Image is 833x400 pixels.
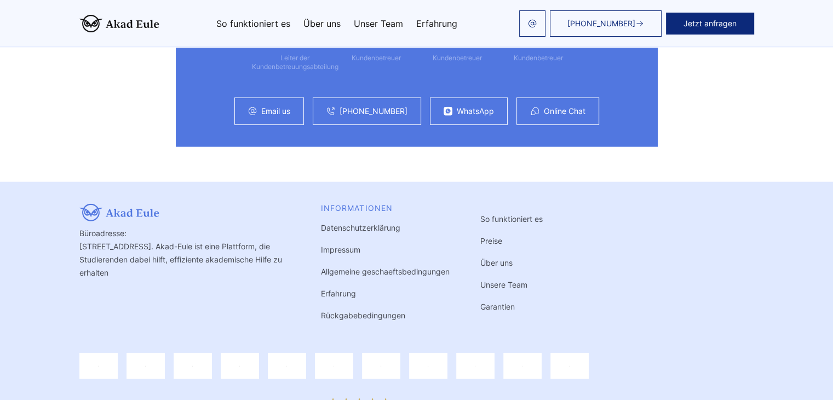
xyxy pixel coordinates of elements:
a: Über uns [303,19,341,28]
a: Rückgabebedingungen [321,311,405,320]
a: [PHONE_NUMBER] [340,107,407,116]
a: So funktioniert es [216,19,290,28]
a: Über uns [480,258,513,267]
a: So funktioniert es [480,214,543,224]
button: Jetzt anfragen [666,13,754,35]
a: Datenschutzerklärung [321,223,400,232]
div: Kundenbetreuer [433,54,482,62]
a: Impressum [321,245,360,254]
a: Erfahrung [321,289,356,298]
div: Kundenbetreuer [514,54,563,62]
a: Unser Team [354,19,403,28]
a: Online Chat [544,107,585,116]
img: email [528,19,537,28]
a: Preise [480,236,502,245]
a: Erfahrung [416,19,457,28]
img: logo [79,15,159,32]
span: [PHONE_NUMBER] [567,19,635,28]
a: Allgemeine geschaeftsbedingungen [321,267,450,276]
a: WhatsApp [457,107,494,116]
a: Unsere Team [480,280,527,289]
div: Leiter der Kundenbetreuungsabteilung [252,54,338,71]
div: Büroadresse: [STREET_ADDRESS]. Akad-Eule ist eine Plattform, die Studierenden dabei hilft, effizi... [79,204,290,322]
a: Garantien [480,302,515,311]
a: Email us [261,107,290,116]
div: INFORMATIONEN [321,204,450,213]
a: [PHONE_NUMBER] [550,10,662,37]
div: Kundenbetreuer [352,54,401,62]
